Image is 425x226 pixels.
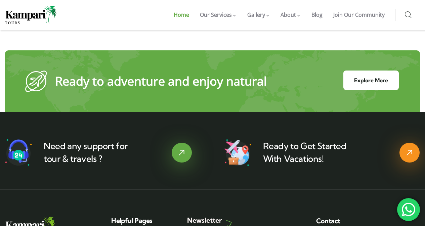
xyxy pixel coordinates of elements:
p: Ready to adventure and enjoy natural [55,74,293,88]
span: Join Our Community [333,11,385,18]
span: Blog [311,11,323,18]
img: Home [5,6,57,24]
div: 'Chat [397,198,420,221]
a: Explore More [343,71,399,90]
span: Newsletter [187,216,222,224]
a: Need any support for tour & travels ? [44,140,128,164]
span: Home [174,11,189,18]
span: Helpful Pages [111,216,152,225]
span: Contact [316,217,340,225]
a: Ready to Get Started With Vacations! [263,140,346,164]
span: Gallery [247,11,265,18]
span: Our Services [200,11,232,18]
span: About [281,11,296,18]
